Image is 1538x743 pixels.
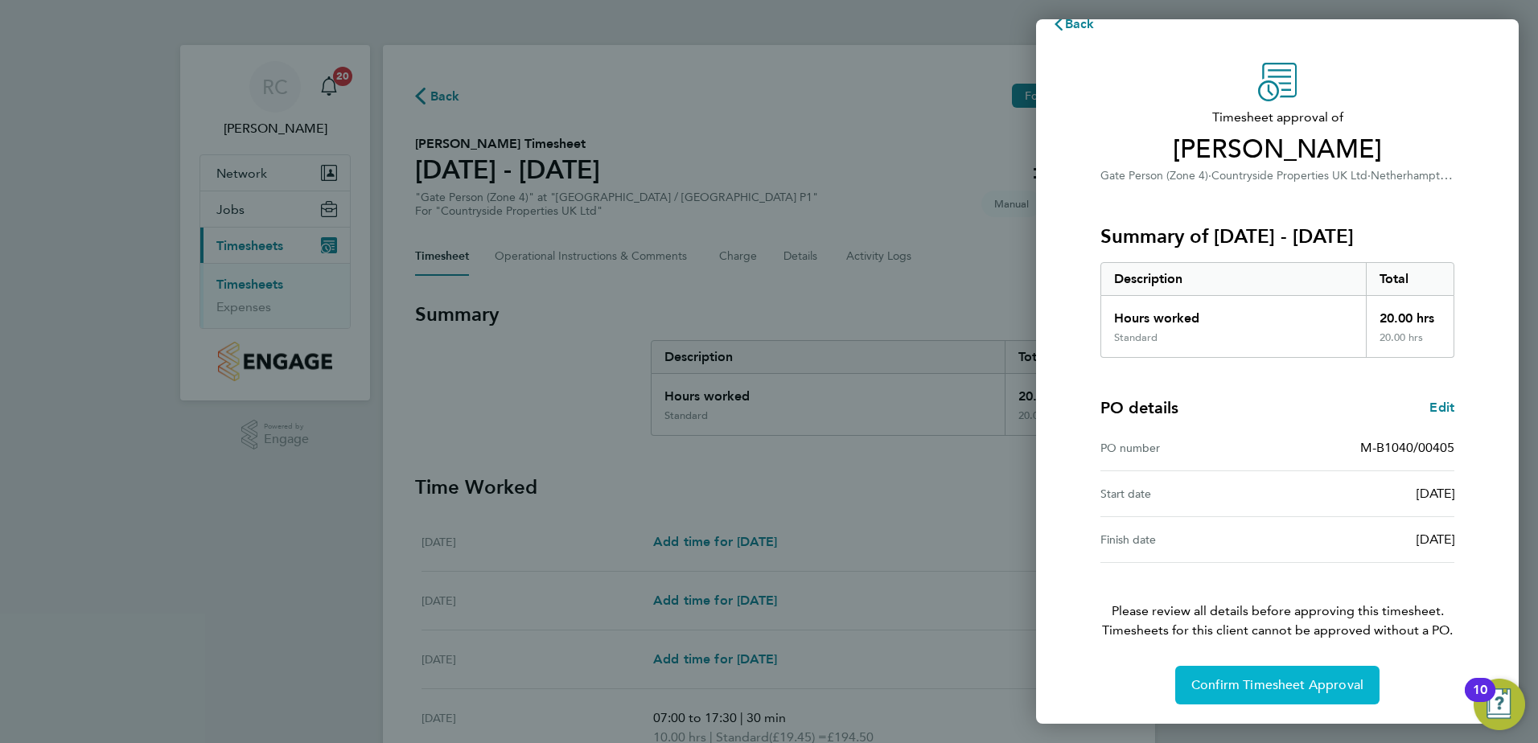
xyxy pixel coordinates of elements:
[1366,296,1454,331] div: 20.00 hrs
[1081,563,1474,640] p: Please review all details before approving this timesheet.
[1366,331,1454,357] div: 20.00 hrs
[1065,16,1095,31] span: Back
[1101,263,1366,295] div: Description
[1473,690,1487,711] div: 10
[1100,224,1454,249] h3: Summary of [DATE] - [DATE]
[1100,438,1277,458] div: PO number
[1429,400,1454,415] span: Edit
[1036,8,1111,40] button: Back
[1100,169,1208,183] span: Gate Person (Zone 4)
[1101,296,1366,331] div: Hours worked
[1175,666,1380,704] button: Confirm Timesheet Approval
[1367,169,1371,183] span: ·
[1429,398,1454,417] a: Edit
[1100,133,1454,166] span: [PERSON_NAME]
[1208,169,1211,183] span: ·
[1211,169,1367,183] span: Countryside Properties UK Ltd
[1277,530,1454,549] div: [DATE]
[1277,484,1454,503] div: [DATE]
[1360,440,1454,455] span: M-B1040/00405
[1100,396,1178,419] h4: PO details
[1191,677,1363,693] span: Confirm Timesheet Approval
[1100,108,1454,127] span: Timesheet approval of
[1366,263,1454,295] div: Total
[1100,484,1277,503] div: Start date
[1100,530,1277,549] div: Finish date
[1081,621,1474,640] span: Timesheets for this client cannot be approved without a PO.
[1474,679,1525,730] button: Open Resource Center, 10 new notifications
[1100,262,1454,358] div: Summary of 04 - 10 Aug 2025
[1114,331,1158,344] div: Standard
